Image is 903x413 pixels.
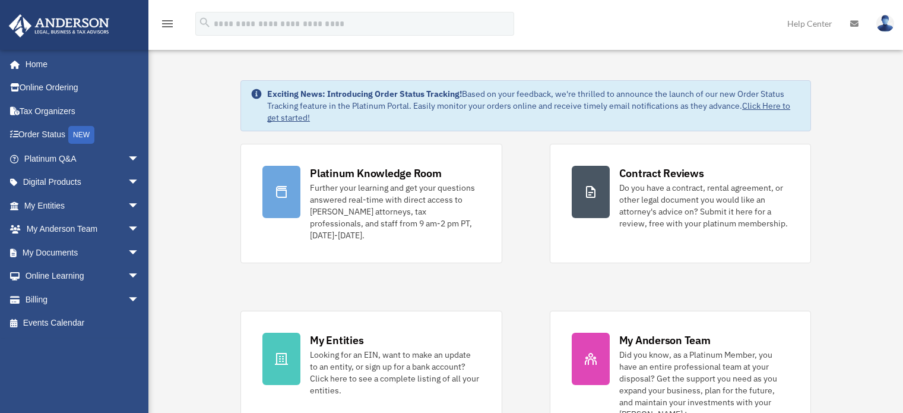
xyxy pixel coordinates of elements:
i: menu [160,17,175,31]
a: Platinum Q&Aarrow_drop_down [8,147,157,171]
a: Online Ordering [8,76,157,100]
a: Platinum Knowledge Room Further your learning and get your questions answered real-time with dire... [240,144,502,263]
a: menu [160,21,175,31]
a: Digital Productsarrow_drop_down [8,171,157,194]
div: My Anderson Team [619,333,711,348]
div: NEW [68,126,94,144]
a: My Documentsarrow_drop_down [8,241,157,264]
span: arrow_drop_down [128,264,151,289]
span: arrow_drop_down [128,194,151,218]
span: arrow_drop_down [128,241,151,265]
div: Based on your feedback, we're thrilled to announce the launch of our new Order Status Tracking fe... [267,88,801,124]
a: Tax Organizers [8,99,157,123]
div: Contract Reviews [619,166,704,181]
strong: Exciting News: Introducing Order Status Tracking! [267,89,462,99]
a: Home [8,52,151,76]
div: My Entities [310,333,363,348]
img: Anderson Advisors Platinum Portal [5,14,113,37]
a: My Anderson Teamarrow_drop_down [8,217,157,241]
div: Looking for an EIN, want to make an update to an entity, or sign up for a bank account? Click her... [310,349,480,396]
a: Click Here to get started! [267,100,790,123]
span: arrow_drop_down [128,288,151,312]
img: User Pic [876,15,894,32]
div: Platinum Knowledge Room [310,166,442,181]
a: Order StatusNEW [8,123,157,147]
span: arrow_drop_down [128,171,151,195]
a: Contract Reviews Do you have a contract, rental agreement, or other legal document you would like... [550,144,811,263]
div: Further your learning and get your questions answered real-time with direct access to [PERSON_NAM... [310,182,480,241]
a: My Entitiesarrow_drop_down [8,194,157,217]
a: Events Calendar [8,311,157,335]
div: Do you have a contract, rental agreement, or other legal document you would like an attorney's ad... [619,182,789,229]
span: arrow_drop_down [128,217,151,242]
span: arrow_drop_down [128,147,151,171]
a: Online Learningarrow_drop_down [8,264,157,288]
a: Billingarrow_drop_down [8,288,157,311]
i: search [198,16,211,29]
